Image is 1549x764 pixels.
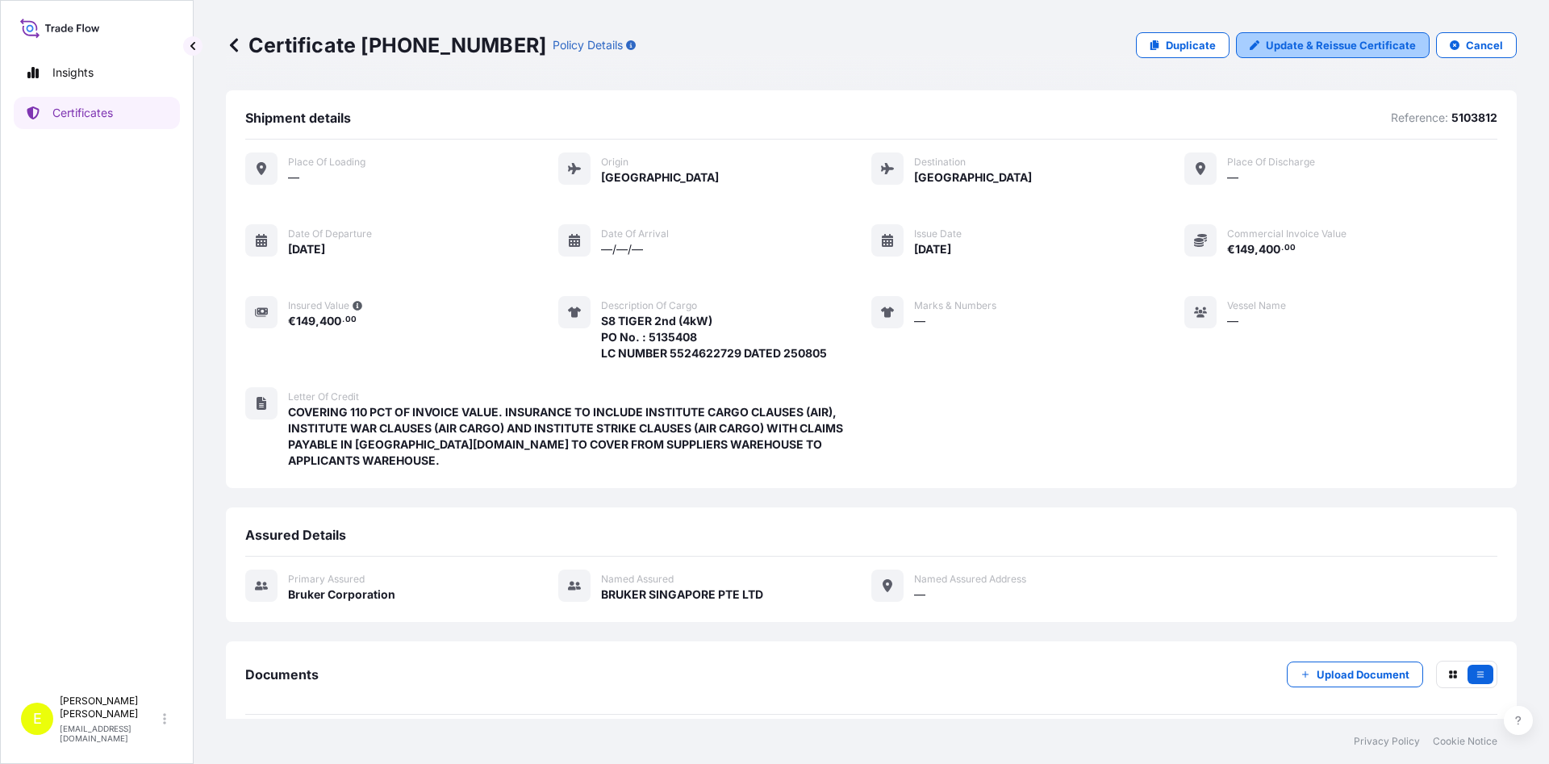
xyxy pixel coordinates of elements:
p: Certificates [52,105,113,121]
span: S8 TIGER 2nd (4kW) PO No. : 5135408 LC NUMBER 5524622729 DATED 250805 [601,313,827,361]
span: Documents [245,666,319,683]
p: Insights [52,65,94,81]
p: [PERSON_NAME] [PERSON_NAME] [60,695,160,720]
span: — [1227,169,1238,186]
span: 400 [1259,244,1280,255]
span: Description of cargo [601,299,697,312]
p: Update & Reissue Certificate [1266,37,1416,53]
p: Upload Document [1317,666,1409,683]
a: Cookie Notice [1433,735,1497,748]
span: — [914,313,925,329]
span: [DATE] [914,241,951,257]
p: Duplicate [1166,37,1216,53]
button: Upload Document [1287,662,1423,687]
span: Place of discharge [1227,156,1315,169]
p: Certificate [PHONE_NUMBER] [226,32,546,58]
p: Cancel [1466,37,1503,53]
span: , [1255,244,1259,255]
span: Date of departure [288,228,372,240]
span: Origin [601,156,628,169]
p: [EMAIL_ADDRESS][DOMAIN_NAME] [60,724,160,743]
span: Named Assured [601,573,674,586]
a: Insights [14,56,180,89]
span: € [288,315,296,327]
span: Commercial Invoice Value [1227,228,1347,240]
span: — [914,587,925,603]
span: — [288,169,299,186]
span: [GEOGRAPHIC_DATA] [914,169,1032,186]
a: Duplicate [1136,32,1230,58]
span: € [1227,244,1235,255]
span: Letter of Credit [288,390,359,403]
span: BRUKER SINGAPORE PTE LTD [601,587,763,603]
span: Destination [914,156,966,169]
span: Issue Date [914,228,962,240]
p: 5103812 [1451,110,1497,126]
span: —/—/— [601,241,643,257]
span: Bruker Corporation [288,587,395,603]
a: Certificates [14,97,180,129]
span: . [1281,245,1284,251]
span: 149 [1235,244,1255,255]
span: Date of arrival [601,228,669,240]
span: Marks & Numbers [914,299,996,312]
a: Privacy Policy [1354,735,1420,748]
span: Assured Details [245,527,346,543]
span: Insured Value [288,299,349,312]
span: E [33,711,42,727]
p: Policy Details [553,37,623,53]
span: 00 [1284,245,1296,251]
span: [DATE] [288,241,325,257]
span: Shipment details [245,110,351,126]
a: Update & Reissue Certificate [1236,32,1430,58]
p: Reference: [1391,110,1448,126]
button: Cancel [1436,32,1517,58]
span: Primary assured [288,573,365,586]
span: COVERING 110 PCT OF INVOICE VALUE. INSURANCE TO INCLUDE INSTITUTE CARGO CLAUSES (AIR), INSTITUTE ... [288,404,871,469]
span: — [1227,313,1238,329]
span: , [315,315,319,327]
span: . [342,317,344,323]
span: Vessel Name [1227,299,1286,312]
span: 00 [345,317,357,323]
span: 149 [296,315,315,327]
span: Place of Loading [288,156,365,169]
span: [GEOGRAPHIC_DATA] [601,169,719,186]
span: Named Assured Address [914,573,1026,586]
span: 400 [319,315,341,327]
